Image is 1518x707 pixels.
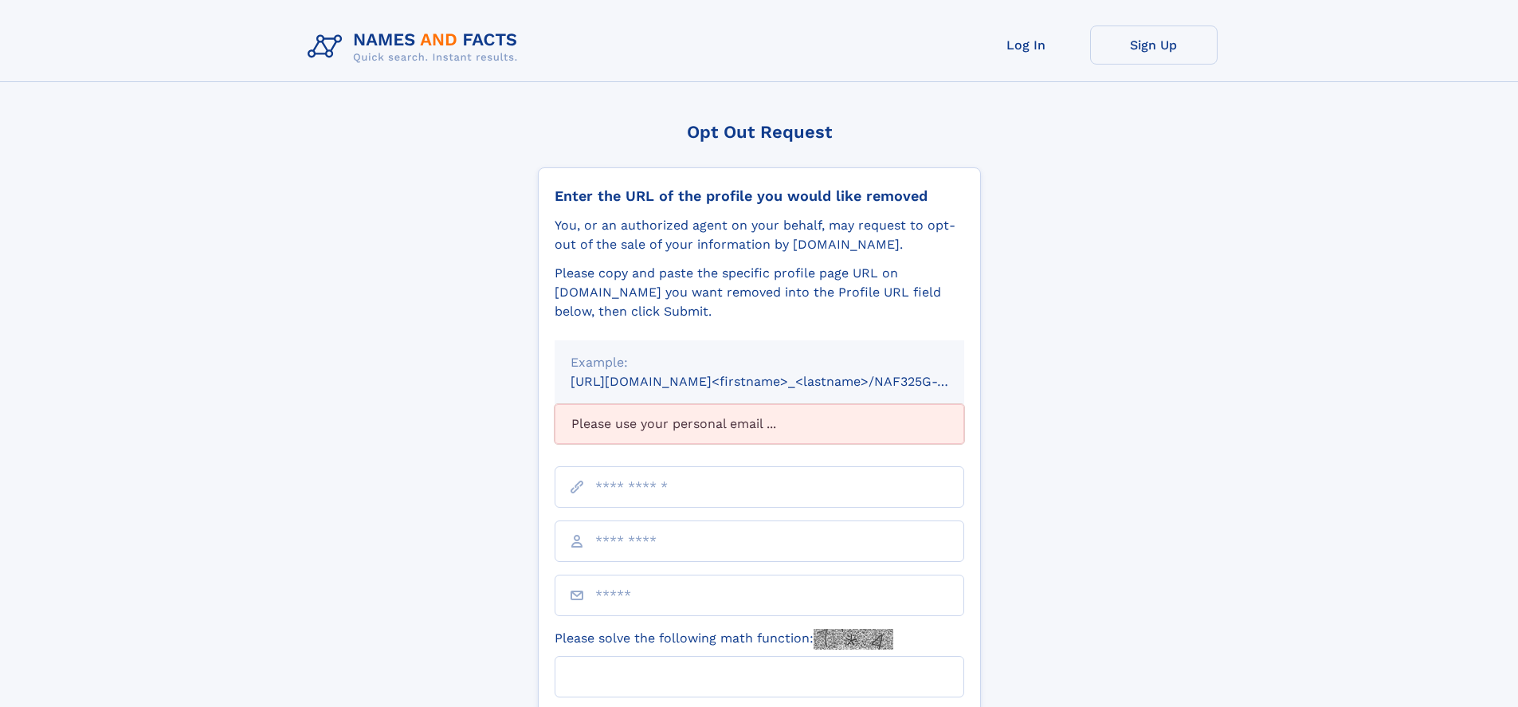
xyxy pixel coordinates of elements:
div: Opt Out Request [538,122,981,142]
div: You, or an authorized agent on your behalf, may request to opt-out of the sale of your informatio... [555,216,964,254]
div: Example: [571,353,948,372]
small: [URL][DOMAIN_NAME]<firstname>_<lastname>/NAF325G-xxxxxxxx [571,374,994,389]
a: Log In [963,26,1090,65]
img: Logo Names and Facts [301,26,531,69]
div: Please copy and paste the specific profile page URL on [DOMAIN_NAME] you want removed into the Pr... [555,264,964,321]
div: Please use your personal email ... [555,404,964,444]
a: Sign Up [1090,26,1218,65]
div: Enter the URL of the profile you would like removed [555,187,964,205]
label: Please solve the following math function: [555,629,893,650]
